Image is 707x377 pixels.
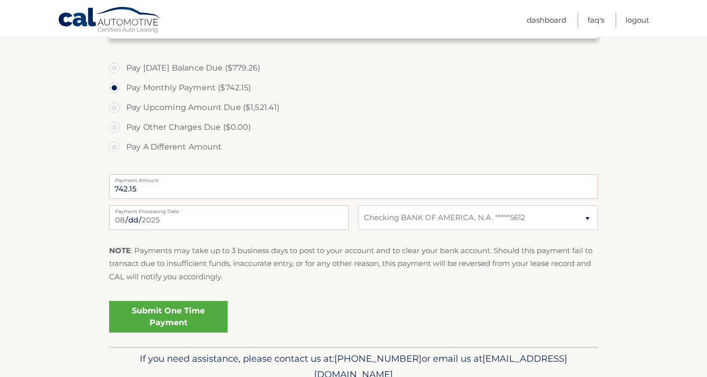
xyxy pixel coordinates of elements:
label: Payment Processing Date [109,205,349,213]
a: Dashboard [527,12,566,28]
strong: NOTE [109,246,131,255]
label: Pay A Different Amount [109,137,598,157]
a: Cal Automotive [58,6,161,35]
input: Payment Amount [109,174,598,199]
label: Pay Monthly Payment ($742.15) [109,78,598,98]
label: Payment Amount [109,174,598,182]
label: Pay Upcoming Amount Due ($1,521.41) [109,98,598,117]
label: Pay [DATE] Balance Due ($779.26) [109,58,598,78]
a: Submit One Time Payment [109,301,228,333]
span: [PHONE_NUMBER] [334,353,422,364]
a: Logout [626,12,649,28]
p: : Payments may take up to 3 business days to post to your account and to clear your bank account.... [109,244,598,283]
label: Pay Other Charges Due ($0.00) [109,117,598,137]
a: FAQ's [588,12,604,28]
input: Payment Date [109,205,349,230]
